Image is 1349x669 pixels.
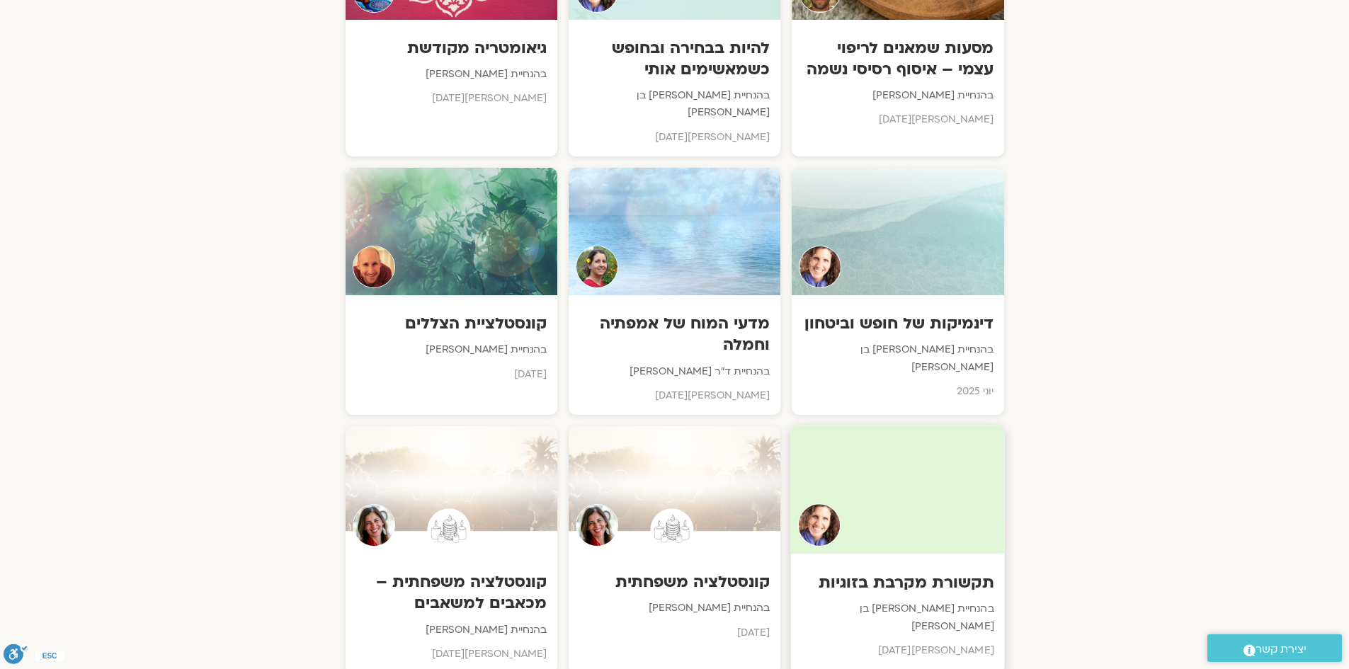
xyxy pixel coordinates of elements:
[579,129,770,146] p: [PERSON_NAME][DATE]
[579,600,770,617] p: בהנחיית [PERSON_NAME]
[1256,640,1307,659] span: יצירת קשר
[569,168,780,415] a: Teacherמדעי המוח של אמפתיה וחמלהבהנחיית ד"ר [PERSON_NAME][PERSON_NAME][DATE]
[802,341,993,376] p: בהנחיית [PERSON_NAME] בן [PERSON_NAME]
[579,624,770,641] p: [DATE]
[802,38,993,80] h3: מסעות שמאנים לריפוי עצמי – איסוף רסיסי נשמה
[798,503,841,547] img: Teacher
[579,87,770,122] p: בהנחיית [PERSON_NAME] בן [PERSON_NAME]
[799,246,841,288] img: Teacher
[802,642,994,660] p: [PERSON_NAME][DATE]
[356,66,547,83] p: בהנחיית [PERSON_NAME]
[792,168,1003,415] a: Teacherדינמיקות של חופש וביטחוןבהנחיית [PERSON_NAME] בן [PERSON_NAME]יוני 2025
[356,313,547,334] h3: קונסטלציית הצללים
[579,571,770,593] h3: קונסטלציה משפחתית
[576,504,618,547] img: Teacher
[1207,634,1342,662] a: יצירת קשר
[579,38,770,80] h3: להיות בבחירה ובחופש כשמאשימים אותי
[356,90,547,107] p: [PERSON_NAME][DATE]
[579,313,770,355] h3: מדעי המוח של אמפתיה וחמלה
[802,111,993,128] p: [PERSON_NAME][DATE]
[579,363,770,380] p: בהנחיית ד"ר [PERSON_NAME]
[356,341,547,358] p: בהנחיית [PERSON_NAME]
[356,38,547,59] h3: גיאומטריה מקודשת
[802,600,994,635] p: בהנחיית [PERSON_NAME] בן [PERSON_NAME]
[576,246,618,288] img: Teacher
[353,504,395,547] img: Teacher
[802,313,993,334] h3: דינמיקות של חופש וביטחון
[802,87,993,104] p: בהנחיית [PERSON_NAME]
[802,383,993,400] p: יוני 2025
[356,646,547,663] p: [PERSON_NAME][DATE]
[346,168,557,415] a: Teacherקונסטלציית הצלליםבהנחיית [PERSON_NAME][DATE]
[579,387,770,404] p: [PERSON_NAME][DATE]
[356,571,547,614] h3: קונסטלציה משפחתית – מכאבים למשאבים
[353,246,395,288] img: Teacher
[356,366,547,383] p: [DATE]
[802,571,994,593] h3: תקשורת מקרבת בזוגיות
[356,622,547,639] p: בהנחיית [PERSON_NAME]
